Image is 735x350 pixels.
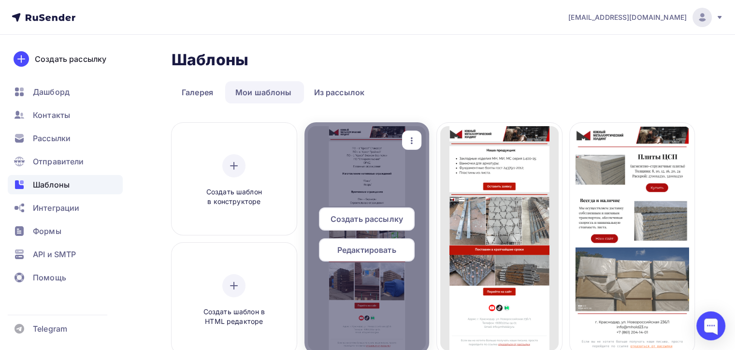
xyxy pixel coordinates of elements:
[337,244,396,256] span: Редактировать
[33,272,66,283] span: Помощь
[33,86,70,98] span: Дашборд
[172,50,248,70] h2: Шаблоны
[331,213,403,225] span: Создать рассылку
[568,8,723,27] a: [EMAIL_ADDRESS][DOMAIN_NAME]
[33,225,61,237] span: Формы
[188,307,280,327] span: Создать шаблон в HTML редакторе
[33,248,76,260] span: API и SMTP
[33,109,70,121] span: Контакты
[188,187,280,207] span: Создать шаблон в конструкторе
[8,82,123,102] a: Дашборд
[8,105,123,125] a: Контакты
[304,81,375,103] a: Из рассылок
[33,132,71,144] span: Рассылки
[33,156,84,167] span: Отправители
[33,179,70,190] span: Шаблоны
[8,221,123,241] a: Формы
[8,175,123,194] a: Шаблоны
[225,81,302,103] a: Мои шаблоны
[8,152,123,171] a: Отправители
[172,81,223,103] a: Галерея
[35,53,106,65] div: Создать рассылку
[8,129,123,148] a: Рассылки
[33,323,67,335] span: Telegram
[568,13,687,22] span: [EMAIL_ADDRESS][DOMAIN_NAME]
[33,202,79,214] span: Интеграции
